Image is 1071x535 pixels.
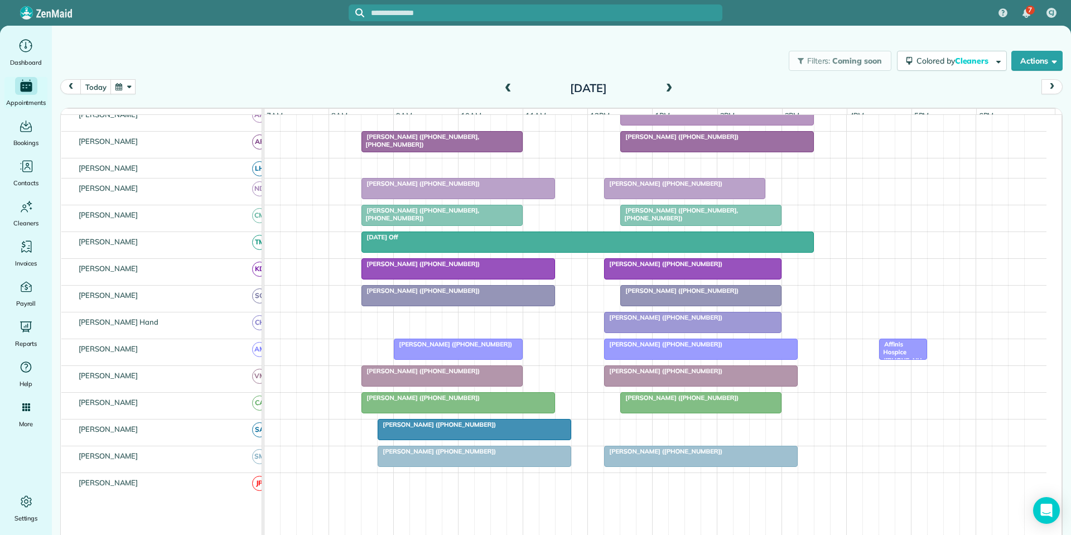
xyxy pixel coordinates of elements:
span: Bookings [13,137,39,148]
span: Coming soon [832,56,882,66]
span: Colored by [916,56,992,66]
span: JP [252,476,267,491]
span: CH [252,315,267,330]
span: ND [252,181,267,196]
span: [PERSON_NAME] ([PHONE_NUMBER]) [361,287,480,295]
span: Contacts [13,177,38,189]
span: [PERSON_NAME] [76,264,141,273]
span: Dashboard [10,57,42,68]
span: [PERSON_NAME] ([PHONE_NUMBER], [PHONE_NUMBER]) [620,206,738,222]
span: [PERSON_NAME] [76,371,141,380]
a: Cleaners [4,197,47,229]
span: [PERSON_NAME] ([PHONE_NUMBER]) [620,394,739,402]
div: 7 unread notifications [1015,1,1038,26]
a: Invoices [4,238,47,269]
span: Appointments [6,97,46,108]
span: LH [252,161,267,176]
span: More [19,418,33,430]
span: [PERSON_NAME] [76,425,141,433]
button: Focus search [349,8,364,17]
span: [PERSON_NAME] Hand [76,317,161,326]
span: AR [252,134,267,150]
svg: Focus search [355,8,364,17]
span: [PERSON_NAME] ([PHONE_NUMBER]) [393,340,513,348]
span: [PERSON_NAME] ([PHONE_NUMBER]) [604,447,723,455]
button: today [80,79,111,94]
span: [PERSON_NAME] ([PHONE_NUMBER]) [361,180,480,187]
span: Cleaners [13,218,38,229]
div: Open Intercom Messenger [1033,497,1060,524]
span: [PERSON_NAME] ([PHONE_NUMBER]) [620,287,739,295]
span: Payroll [16,298,36,309]
span: [PERSON_NAME] [76,237,141,246]
span: [PERSON_NAME] [76,110,141,119]
span: KD [252,262,267,277]
span: 3pm [783,111,802,120]
button: next [1041,79,1063,94]
span: Help [20,378,33,389]
span: [PERSON_NAME] ([PHONE_NUMBER]) [604,340,723,348]
span: [PERSON_NAME] ([PHONE_NUMBER]) [377,447,496,455]
span: AM [252,342,267,357]
span: [PERSON_NAME] ([PHONE_NUMBER]) [604,260,723,268]
span: TM [252,235,267,250]
span: [PERSON_NAME] ([PHONE_NUMBER]) [604,367,723,375]
a: Settings [4,493,47,524]
a: Dashboard [4,37,47,68]
span: Cleaners [955,56,991,66]
a: Help [4,358,47,389]
span: 7am [264,111,285,120]
span: Filters: [807,56,831,66]
span: 10am [459,111,484,120]
span: 11am [523,111,548,120]
span: [PERSON_NAME] ([PHONE_NUMBER]) [604,180,723,187]
span: 8am [329,111,350,120]
span: 6pm [977,111,996,120]
h2: [DATE] [519,82,658,94]
span: [PERSON_NAME] [76,398,141,407]
span: [PERSON_NAME] [76,451,141,460]
span: [PERSON_NAME] ([PHONE_NUMBER]) [361,367,480,375]
a: Reports [4,318,47,349]
span: [PERSON_NAME] [76,184,141,192]
span: [PERSON_NAME] ([PHONE_NUMBER]) [361,394,480,402]
span: 4pm [847,111,867,120]
span: [PERSON_NAME] ([PHONE_NUMBER]) [377,421,496,428]
a: Appointments [4,77,47,108]
span: CM [252,208,267,223]
a: Payroll [4,278,47,309]
span: [PERSON_NAME] ([PHONE_NUMBER]) [361,260,480,268]
span: Invoices [15,258,37,269]
button: Actions [1011,51,1063,71]
span: [PERSON_NAME] [76,137,141,146]
span: Settings [15,513,38,524]
span: SC [252,288,267,303]
span: 1pm [653,111,672,120]
span: [PERSON_NAME] ([PHONE_NUMBER], [PHONE_NUMBER]) [361,133,479,148]
span: AH [252,108,267,123]
button: Colored byCleaners [897,51,1007,71]
a: Bookings [4,117,47,148]
span: [PERSON_NAME] [76,210,141,219]
span: Affinis Hospice ([PHONE_NUMBER], [PHONE_NUMBER]) [879,340,922,388]
span: [PERSON_NAME] ([PHONE_NUMBER]) [620,133,739,141]
span: CA [252,396,267,411]
span: [DATE] Off [361,233,398,241]
span: 5pm [912,111,932,120]
button: prev [60,79,81,94]
span: Reports [15,338,37,349]
span: [PERSON_NAME] [76,163,141,172]
span: [PERSON_NAME] [76,291,141,300]
span: CJ [1049,8,1055,17]
span: SA [252,422,267,437]
span: VM [252,369,267,384]
span: 7 [1028,6,1032,15]
span: [PERSON_NAME] ([PHONE_NUMBER], [PHONE_NUMBER]) [361,206,479,222]
span: [PERSON_NAME] [76,478,141,487]
a: Contacts [4,157,47,189]
span: [PERSON_NAME] [76,344,141,353]
span: 12pm [588,111,612,120]
span: 9am [394,111,414,120]
span: SM [252,449,267,464]
span: [PERSON_NAME] ([PHONE_NUMBER]) [604,314,723,321]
